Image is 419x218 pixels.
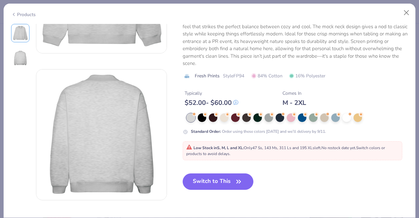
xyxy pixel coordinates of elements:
button: Close [400,7,413,19]
div: Comes In [282,90,306,97]
img: brand logo [183,73,191,79]
span: Style FP94 [223,72,244,79]
span: No restock date yet. [321,145,356,150]
div: M - 2XL [282,99,306,107]
div: The Fresh Prints Denver Mock Neck Heavyweight Sweatshirt brings a new standard of relaxed confide... [183,8,408,67]
img: Back [12,50,28,66]
strong: Standard Order : [191,129,221,134]
span: Only 47 Ss, 143 Ms, 311 Ls and 195 XLs left. Switch colors or products to avoid delays. [186,145,385,156]
strong: Low Stock in S, M, L and XL : [193,145,244,150]
div: Typically [185,90,238,97]
button: Switch to This [183,173,254,190]
span: Fresh Prints [195,72,220,79]
span: 84% Cotton [251,72,282,79]
img: Front [12,25,28,41]
span: 16% Polyester [289,72,325,79]
div: Products [11,11,36,18]
img: Back [36,69,167,200]
div: $ 52.00 - $ 60.00 [185,99,238,107]
div: Order using these colors [DATE] and we’ll delivery by 9/11. [191,129,326,134]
